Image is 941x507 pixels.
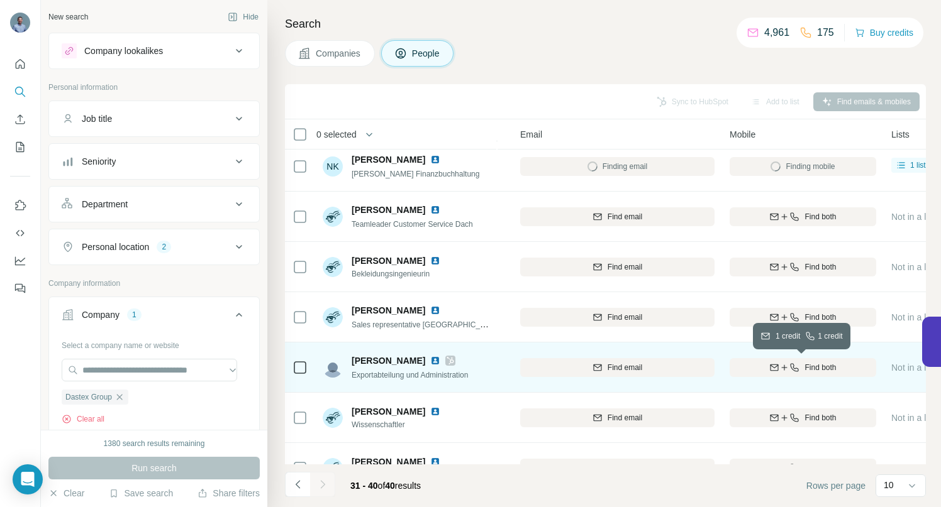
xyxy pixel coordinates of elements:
[323,408,343,428] img: Avatar
[891,312,935,322] span: Not in a list
[10,108,30,131] button: Enrich CSV
[316,47,362,60] span: Companies
[430,356,440,366] img: LinkedIn logo
[352,354,425,367] span: [PERSON_NAME]
[805,261,836,273] span: Find both
[352,170,479,178] span: [PERSON_NAME] Finanzbuchhaltung
[49,232,259,262] button: Personal location2
[10,80,30,103] button: Search
[891,128,910,141] span: Lists
[608,362,642,373] span: Find email
[891,262,935,272] span: Not in a list
[109,487,173,499] button: Save search
[352,254,425,267] span: [PERSON_NAME]
[323,307,343,327] img: Avatar
[323,357,343,378] img: Avatar
[62,335,247,351] div: Select a company name or website
[805,412,836,423] span: Find both
[385,481,395,491] span: 40
[62,413,104,425] button: Clear all
[82,155,116,168] div: Seniority
[806,479,866,492] span: Rows per page
[10,13,30,33] img: Avatar
[608,412,642,423] span: Find email
[805,362,836,373] span: Find both
[891,463,935,473] span: Not in a list
[520,358,715,377] button: Find email
[730,207,876,226] button: Find both
[805,312,836,323] span: Find both
[608,261,642,273] span: Find email
[48,278,260,289] p: Company information
[608,462,642,474] span: Find email
[10,222,30,244] button: Use Surfe API
[891,413,935,423] span: Not in a list
[608,211,642,222] span: Find email
[730,459,876,477] button: Find both
[49,189,259,219] button: Department
[13,464,43,494] div: Open Intercom Messenger
[82,112,112,125] div: Job title
[520,128,542,141] span: Email
[430,256,440,266] img: LinkedIn logo
[352,268,455,280] span: Bekleidungsingenieurin
[764,25,789,40] p: 4,961
[730,408,876,427] button: Find both
[350,481,378,491] span: 31 - 40
[891,212,935,222] span: Not in a list
[352,419,455,430] span: Wissenschaftler
[127,309,142,320] div: 1
[285,472,310,497] button: Navigate to previous page
[352,371,468,379] span: Exportabteilung und Administration
[316,128,357,141] span: 0 selected
[49,36,259,66] button: Company lookalikes
[82,241,149,253] div: Personal location
[323,257,343,277] img: Avatar
[352,455,425,468] span: [PERSON_NAME]
[350,481,421,491] span: results
[430,205,440,215] img: LinkedIn logo
[48,487,84,499] button: Clear
[10,194,30,217] button: Use Surfe on LinkedIn
[730,308,876,327] button: Find both
[352,304,425,317] span: [PERSON_NAME]
[430,155,440,165] img: LinkedIn logo
[157,241,171,253] div: 2
[49,146,259,177] button: Seniority
[884,479,894,491] p: 10
[805,462,836,474] span: Find both
[891,363,935,373] span: Not in a list
[84,45,163,57] div: Company lookalikes
[10,277,30,300] button: Feedback
[805,211,836,222] span: Find both
[520,207,715,226] button: Find email
[10,53,30,75] button: Quick start
[82,198,128,210] div: Department
[352,319,857,329] span: Sales representative [GEOGRAPHIC_DATA] & [GEOGRAPHIC_DATA] & [GEOGRAPHIC_DATA] - French speaking ...
[520,308,715,327] button: Find email
[730,258,876,276] button: Find both
[104,438,205,449] div: 1380 search results remaining
[219,8,267,26] button: Hide
[430,406,440,417] img: LinkedIn logo
[49,104,259,134] button: Job title
[48,82,260,93] p: Personal information
[285,15,926,33] h4: Search
[910,160,926,171] span: 1 list
[198,487,260,499] button: Share filters
[352,220,473,229] span: Teamleader Customer Service Dach
[730,128,755,141] span: Mobile
[323,156,343,177] div: NK
[430,457,440,467] img: LinkedIn logo
[82,308,120,321] div: Company
[323,207,343,227] img: Avatar
[378,481,386,491] span: of
[412,47,441,60] span: People
[730,358,876,377] button: Find both
[520,408,715,427] button: Find email
[352,405,425,418] span: [PERSON_NAME]
[352,204,425,216] span: [PERSON_NAME]
[323,458,343,478] img: Avatar
[352,153,425,166] span: [PERSON_NAME]
[520,459,715,477] button: Find email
